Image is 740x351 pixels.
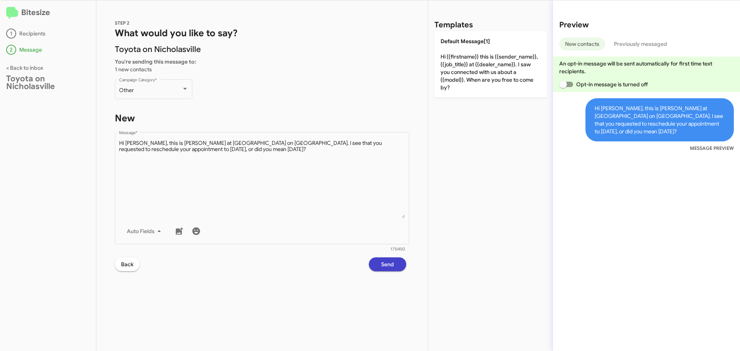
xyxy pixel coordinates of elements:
div: 2 [6,45,16,55]
button: Previously messaged [608,37,673,50]
span: Hi [PERSON_NAME], this is [PERSON_NAME] at [GEOGRAPHIC_DATA] on [GEOGRAPHIC_DATA]. I see that you... [585,98,734,141]
h1: What would you like to say? [115,27,409,39]
button: Send [369,257,406,271]
span: Default Message[1] [441,38,490,45]
h2: Bitesize [6,7,90,19]
span: New contacts [565,37,599,50]
span: 1 new contacts [115,66,152,73]
div: Recipients [6,29,90,39]
h2: Preview [559,19,734,31]
mat-hint: 175/450 [390,247,405,252]
span: Opt-in message is turned off [576,80,648,89]
span: STEP 2 [115,20,129,26]
h2: Templates [434,19,473,31]
small: MESSAGE PREVIEW [690,144,734,152]
button: Auto Fields [121,224,170,238]
img: logo-minimal.svg [6,7,18,19]
span: Send [381,257,394,271]
b: You're sending this message to: [115,58,196,65]
h1: New [115,112,409,124]
div: Toyota on Nicholasville [6,75,90,90]
span: Auto Fields [127,224,164,238]
span: Back [121,257,133,271]
a: < Back to inbox [6,64,43,71]
button: New contacts [559,37,605,50]
span: Previously messaged [614,37,667,50]
button: Back [115,257,140,271]
p: Toyota on Nicholasville [115,45,409,53]
div: Message [6,45,90,55]
p: An opt-in message will be sent automatically for first time text recipients. [559,60,734,75]
span: Other [119,87,134,94]
div: 1 [6,29,16,39]
p: Hi {{firstname}} this is {{sender_name}}, {{job_title}} at {{dealer_name}}. I saw you connected w... [434,31,547,97]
